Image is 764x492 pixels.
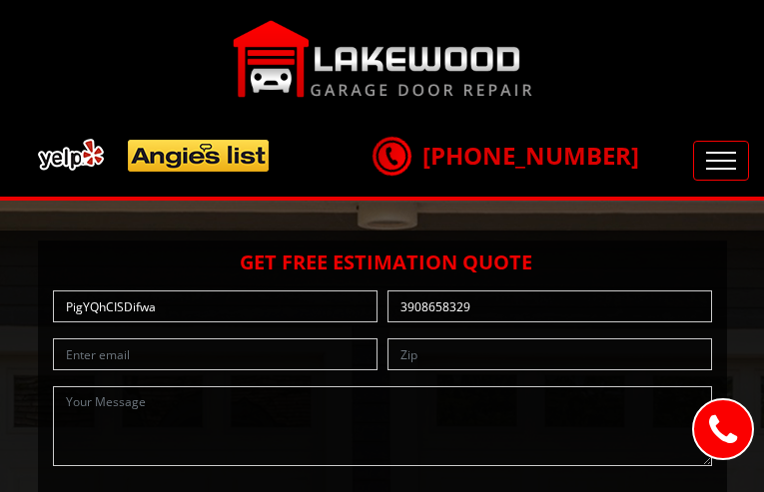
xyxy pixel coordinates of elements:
[693,141,749,181] button: Toggle navigation
[387,338,712,370] input: Zip
[53,290,378,322] input: Name
[367,131,416,181] img: call.png
[30,131,278,180] img: add.png
[233,20,532,98] img: Lakewood.png
[48,250,717,274] h2: Get Free Estimation Quote
[387,290,712,322] input: Phone
[373,139,639,172] a: [PHONE_NUMBER]
[53,338,378,370] input: Enter email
